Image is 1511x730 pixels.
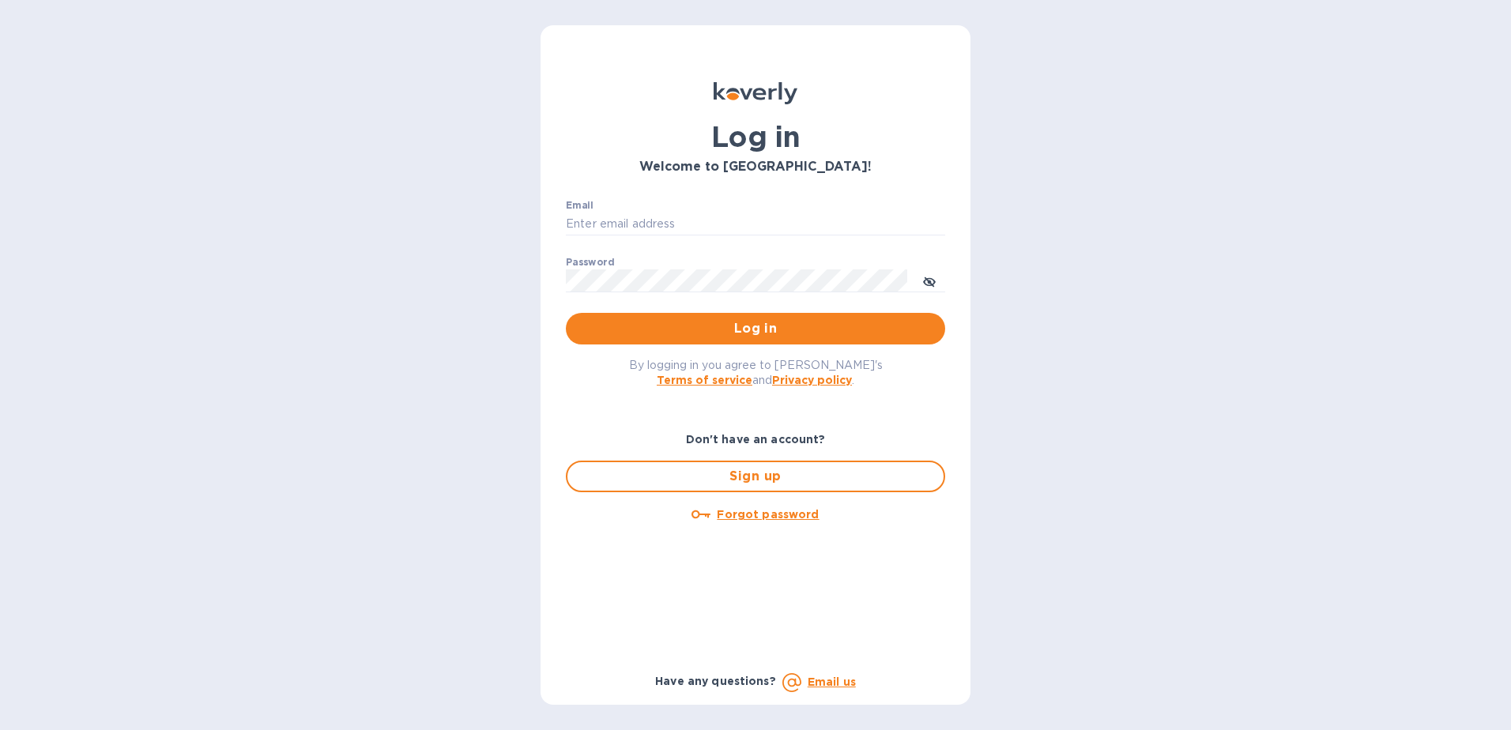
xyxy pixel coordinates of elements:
[686,433,826,446] b: Don't have an account?
[566,258,614,267] label: Password
[655,675,776,687] b: Have any questions?
[808,675,856,688] a: Email us
[566,201,593,210] label: Email
[566,461,945,492] button: Sign up
[566,120,945,153] h1: Log in
[578,319,933,338] span: Log in
[914,265,945,296] button: toggle password visibility
[566,213,945,236] input: Enter email address
[714,82,797,104] img: Koverly
[717,508,819,521] u: Forgot password
[580,467,931,486] span: Sign up
[657,374,752,386] a: Terms of service
[772,374,852,386] a: Privacy policy
[566,160,945,175] h3: Welcome to [GEOGRAPHIC_DATA]!
[566,313,945,344] button: Log in
[629,359,883,386] span: By logging in you agree to [PERSON_NAME]'s and .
